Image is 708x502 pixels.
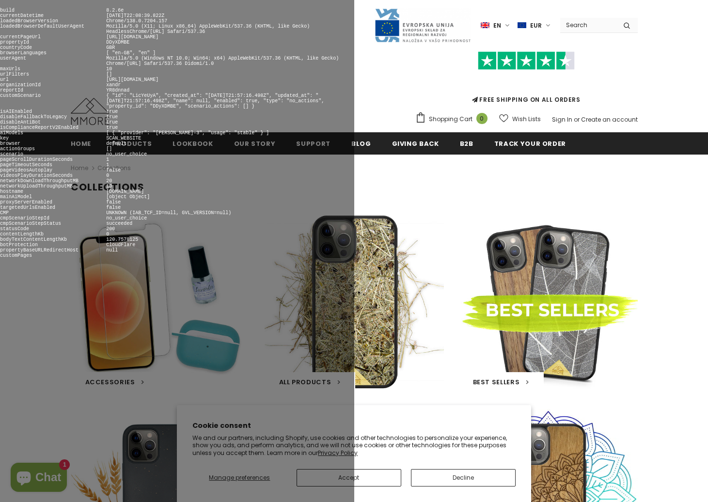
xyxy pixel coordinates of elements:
h2: Cookie consent [192,421,516,431]
pre: false [106,168,121,173]
a: Javni Razpis [374,21,471,29]
pre: Mozilla/5.0 (X11; Linux x86_64) AppleWebKit/537.36 (KHTML, like Gecko) HeadlessChrome/[URL] Safar... [106,24,310,34]
pre: CloudFlare [106,242,135,248]
pre: 200 [106,226,115,232]
pre: 120.7578125 [106,237,138,242]
pre: 8.2.6e [106,8,124,13]
span: EUR [530,21,542,31]
pre: succeeded [106,221,132,226]
pre: null [106,248,118,253]
pre: true [106,109,118,114]
pre: 0 [106,232,109,237]
pre: xandr [106,82,121,88]
span: or [574,115,580,124]
pre: no_user_choice [106,152,147,157]
pre: [DOMAIN_NAME] [106,189,144,194]
pre: [DATE]T22:08:39.822Z [106,13,164,18]
span: Giving back [392,139,439,148]
pre: { "id": "LicYeUyA", "created_at": "[DATE]T21:57:16.498Z", "updated_at": "[DATE]T21:57:16.498Z", "... [106,93,324,109]
span: en [493,21,501,31]
iframe: Customer reviews powered by Trustpilot [415,70,638,95]
a: Create an account [581,115,638,124]
pre: GBR [106,45,115,50]
pre: default [106,141,126,146]
pre: no_user_choice [106,216,147,221]
pre: [] [106,72,112,77]
pre: SCAN_WEBSITE [106,136,141,141]
pre: [ { "provider": "[PERSON_NAME]-3", "usage": "stable" } ] [106,130,269,136]
pre: YR8dnnad [106,88,129,93]
a: Wish Lists [499,110,541,127]
p: We and our partners, including Shopify, use cookies and other technologies to personalize your ex... [192,434,516,457]
input: Search Site [560,18,616,32]
span: 0 [476,113,488,124]
pre: [URL][DOMAIN_NAME] [106,34,158,40]
pre: Chrome/138.0.7204.157 [106,18,167,24]
a: Giving back [392,132,439,154]
button: Decline [411,469,516,486]
span: Track your order [494,139,566,148]
span: Shopping Cart [429,114,472,124]
pre: false [106,200,121,205]
pre: false [106,205,121,210]
a: Track your order [494,132,566,154]
a: Blog [351,132,371,154]
a: Shopping Cart 0 [415,112,492,126]
pre: true [106,125,118,130]
a: Sign In [552,115,572,124]
pre: 10 [106,184,112,189]
pre: [object Object] [106,194,150,200]
span: B2B [460,139,473,148]
a: Best Sellers [473,377,529,387]
pre: [ "en-GB", "en" ] [106,50,156,56]
span: Wish Lists [512,114,541,124]
pre: 1 [106,157,109,162]
a: B2B [460,132,473,154]
pre: 1 [106,162,109,168]
pre: DDyXDMBE [106,40,129,45]
pre: UNKNOWN (IAB_TCF_ID=null, GVL_VERSION=null) [106,210,231,216]
img: Javni Razpis [374,8,471,43]
pre: true [106,114,118,120]
img: Trust Pilot Stars [478,51,575,70]
h1: Collections [71,181,638,193]
pre: true [106,120,118,125]
pre: Mozilla/5.0 (Windows NT 10.0; Win64; x64) AppleWebKit/537.36 (KHTML, like Gecko) Chrome/[URL] Saf... [106,56,339,66]
span: Best Sellers [473,377,520,387]
pre: 0 [106,173,109,178]
span: Blog [351,139,371,148]
span: FREE SHIPPING ON ALL ORDERS [415,56,638,104]
img: i-lang-1.png [481,21,489,30]
pre: [] [106,146,112,152]
pre: 20 [106,178,112,184]
pre: 10 [106,66,112,72]
pre: [URL][DOMAIN_NAME] [106,77,158,82]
